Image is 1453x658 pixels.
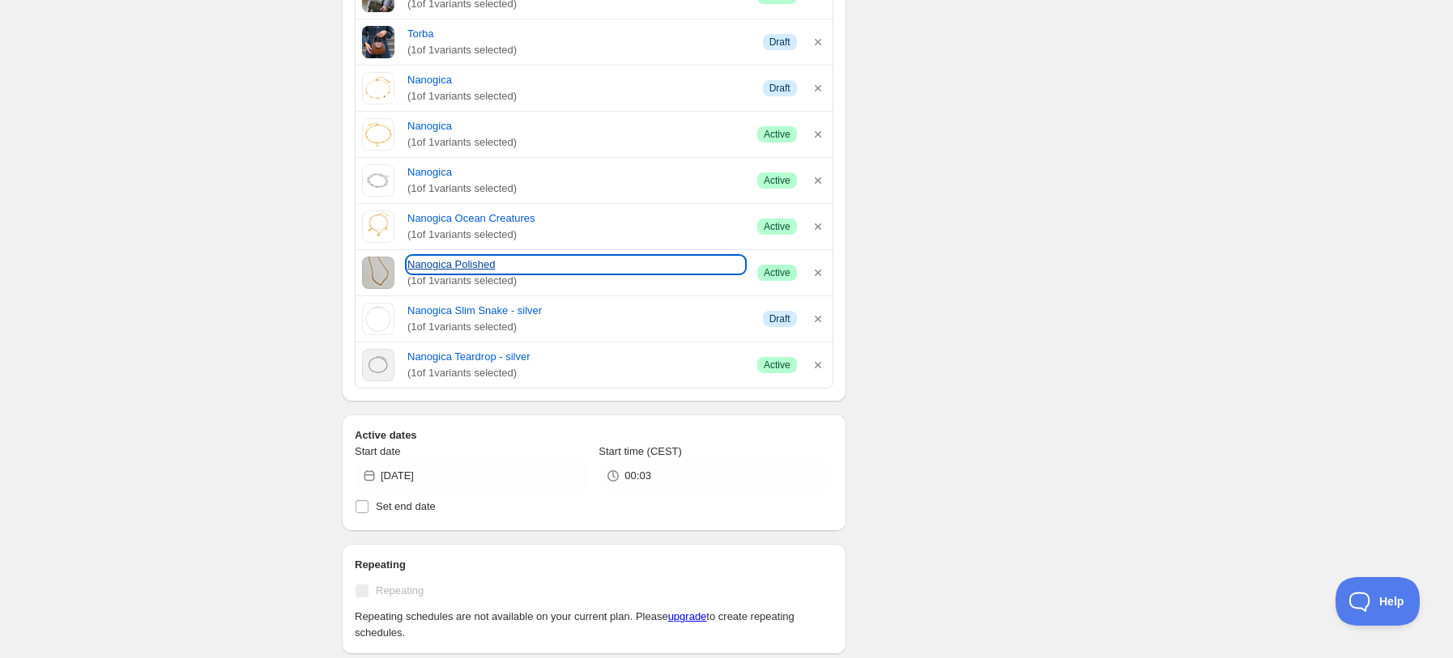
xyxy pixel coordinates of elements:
[407,227,744,243] span: ( 1 of 1 variants selected)
[355,609,833,641] p: Repeating schedules are not available on your current plan. Please to create repeating schedules.
[407,319,750,335] span: ( 1 of 1 variants selected)
[407,303,750,319] a: Nanogica Slim Snake - silver
[407,273,744,289] span: ( 1 of 1 variants selected)
[407,72,750,88] a: Nanogica
[407,42,750,58] span: ( 1 of 1 variants selected)
[764,128,790,141] span: Active
[769,36,790,49] span: Draft
[769,312,790,325] span: Draft
[407,164,744,180] a: Nanogica
[407,118,744,134] a: Nanogica
[764,359,790,371] span: Active
[355,557,833,573] h2: Repeating
[376,584,424,596] span: Repeating
[407,365,744,381] span: ( 1 of 1 variants selected)
[407,180,744,197] span: ( 1 of 1 variants selected)
[355,427,833,444] h2: Active dates
[407,88,750,104] span: ( 1 of 1 variants selected)
[599,445,682,457] span: Start time (CEST)
[407,257,744,273] a: Nanogica Polished
[764,266,790,279] span: Active
[668,610,707,622] a: upgrade
[1336,577,1421,626] iframe: Toggle Customer Support
[407,349,744,365] a: Nanogica Teardrop - silver
[764,220,790,233] span: Active
[407,210,744,227] a: Nanogica Ocean Creatures
[407,134,744,151] span: ( 1 of 1 variants selected)
[407,26,750,42] a: Torba
[355,445,400,457] span: Start date
[769,82,790,95] span: Draft
[764,174,790,187] span: Active
[376,500,436,512] span: Set end date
